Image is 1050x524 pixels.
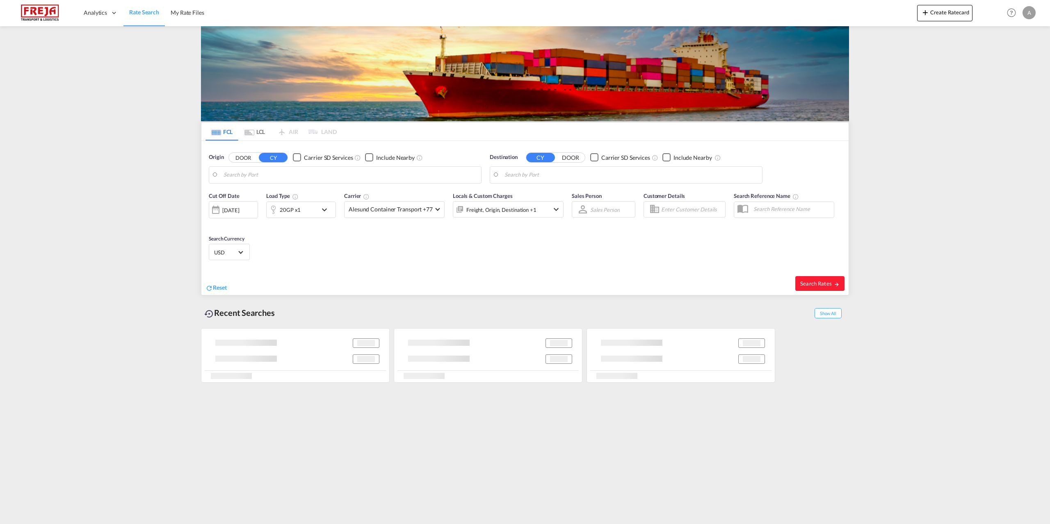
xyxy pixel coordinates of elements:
img: LCL+%26+FCL+BACKGROUND.png [201,26,849,121]
md-icon: The selected Trucker/Carrierwill be displayed in the rate results If the rates are from another f... [363,193,370,200]
div: Include Nearby [673,154,712,162]
div: [DATE] [209,201,258,218]
span: Rate Search [129,9,159,16]
button: CY [259,153,288,162]
div: icon-refreshReset [205,284,227,293]
span: Customer Details [644,193,685,199]
span: Locals & Custom Charges [453,193,513,199]
span: Origin [209,153,224,161]
span: Show All [815,308,842,318]
div: Help [1004,6,1023,20]
div: A [1023,6,1036,19]
md-icon: Unchecked: Ignores neighbouring ports when fetching rates.Checked : Includes neighbouring ports w... [714,154,721,161]
div: Origin DOOR CY Checkbox No InkUnchecked: Search for CY (Container Yard) services for all selected... [201,141,849,295]
md-tab-item: FCL [205,122,238,141]
md-checkbox: Checkbox No Ink [590,153,650,162]
span: Cut Off Date [209,193,240,199]
button: icon-plus 400-fgCreate Ratecard [917,5,972,21]
md-icon: icon-chevron-down [551,204,561,214]
md-icon: Your search will be saved by the below given name [792,193,799,200]
md-checkbox: Checkbox No Ink [662,153,712,162]
md-checkbox: Checkbox No Ink [293,153,353,162]
span: Search Currency [209,236,244,242]
span: Load Type [266,193,299,199]
md-select: Select Currency: $ USDUnited States Dollar [213,246,245,258]
span: Sales Person [572,193,602,199]
md-icon: Unchecked: Ignores neighbouring ports when fetching rates.Checked : Includes neighbouring ports w... [416,154,423,161]
img: 586607c025bf11f083711d99603023e7.png [12,4,68,22]
span: Search Rates [800,280,840,287]
input: Search by Port [224,169,477,181]
div: Carrier SD Services [601,154,650,162]
div: 20GP x1icon-chevron-down [266,202,336,218]
div: Carrier SD Services [304,154,353,162]
md-icon: icon-backup-restore [204,309,214,319]
md-icon: icon-information-outline [292,193,299,200]
div: 20GP x1 [280,204,301,215]
span: Carrier [344,193,370,199]
span: Destination [490,153,518,161]
span: My Rate Files [171,9,204,16]
span: Analytics [84,9,107,17]
input: Search Reference Name [749,203,834,215]
md-icon: Unchecked: Search for CY (Container Yard) services for all selected carriers.Checked : Search for... [652,154,658,161]
input: Search by Port [504,169,758,181]
md-pagination-wrapper: Use the left and right arrow keys to navigate between tabs [205,122,337,141]
span: Help [1004,6,1018,20]
span: Reset [213,284,227,291]
button: CY [526,153,555,162]
div: Recent Searches [201,304,278,322]
md-datepicker: Select [209,218,215,229]
md-icon: icon-chevron-down [320,205,333,215]
div: Freight Origin Destination Factory Stuffingicon-chevron-down [453,201,564,218]
div: Include Nearby [376,154,415,162]
button: Search Ratesicon-arrow-right [795,276,845,291]
span: Search Reference Name [734,193,799,199]
md-tab-item: LCL [238,122,271,141]
md-select: Sales Person [589,204,621,215]
button: DOOR [556,153,585,162]
div: Freight Origin Destination Factory Stuffing [466,204,536,215]
md-icon: icon-refresh [205,284,213,292]
md-checkbox: Checkbox No Ink [365,153,415,162]
button: DOOR [229,153,258,162]
md-icon: icon-plus 400-fg [920,7,930,17]
span: Alesund Container Transport +77 [349,205,433,213]
input: Enter Customer Details [661,203,723,215]
md-icon: icon-arrow-right [834,281,840,287]
span: USD [214,249,237,256]
md-icon: Unchecked: Search for CY (Container Yard) services for all selected carriers.Checked : Search for... [354,154,361,161]
div: [DATE] [222,206,239,214]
